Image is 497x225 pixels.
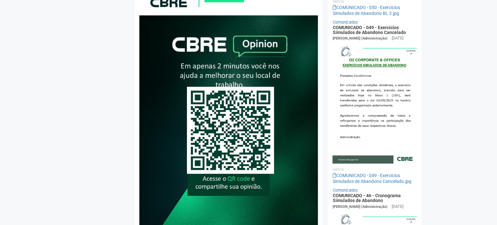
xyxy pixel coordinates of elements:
[332,205,387,209] span: [PERSON_NAME] (Administração)
[332,5,400,16] a: COMUNICADO - 050 - Exercícios Simulados de Abandono BL 2.jpg
[332,188,358,193] a: Comunicados
[332,173,411,184] a: COMUNICADO - 049 - Exercícios Simulados de Abandono Cancelado.jpg
[332,41,417,163] img: COMUNICADO%20-%20049%20-%20Exerc%C3%ADcios%20Simulados%20de%20Abandono%20Cancelado.jpg
[332,167,417,173] li: Anexos
[391,35,403,41] div: [DATE]
[332,193,400,203] a: COMUNICADO - 46 - Cronograma Simulados de Abandono
[391,204,403,209] div: [DATE]
[332,25,406,35] a: COMUNICADO - 049 - Exercícios Simulados de Abandono Cancelado
[332,20,358,25] a: Comunicados
[332,36,387,40] span: [PERSON_NAME] (Administração)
